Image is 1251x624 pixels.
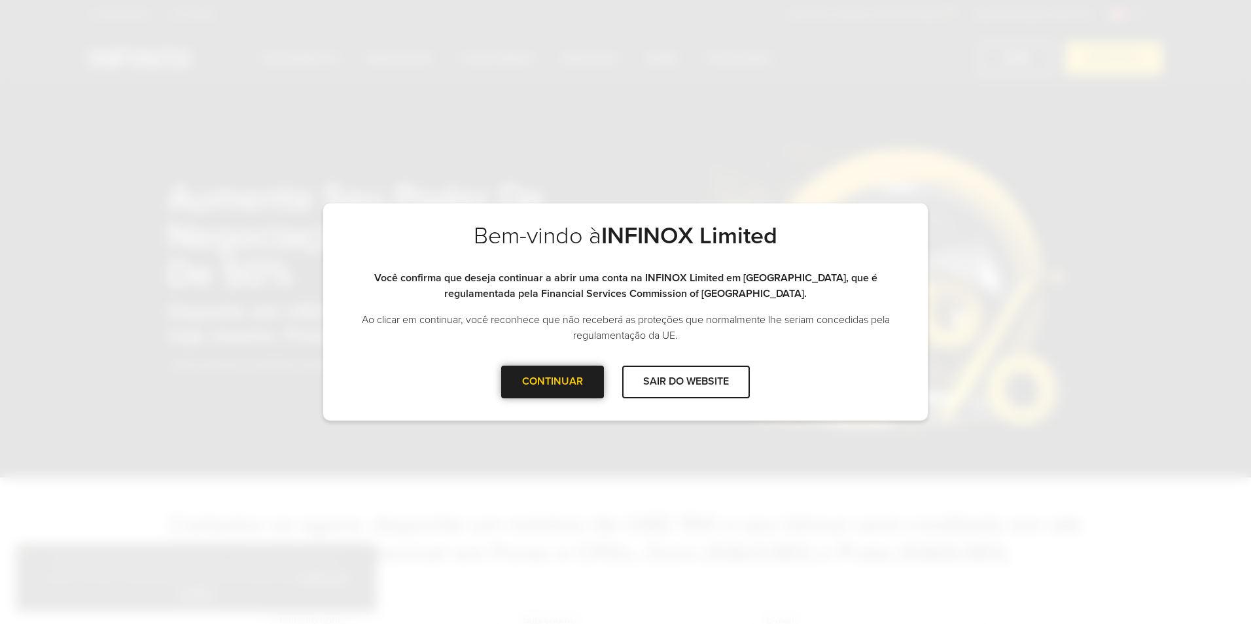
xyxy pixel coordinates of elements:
strong: Você confirma que deseja continuar a abrir uma conta na INFINOX Limited em [GEOGRAPHIC_DATA], que... [374,271,877,300]
div: CONTINUAR [501,366,604,398]
div: SAIR DO WEBSITE [622,366,750,398]
p: Ao clicar em continuar, você reconhece que não receberá as proteções que normalmente lhe seriam c... [349,312,902,343]
strong: INFINOX Limited [601,222,777,250]
h2: Bem-vindo à [349,222,902,270]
